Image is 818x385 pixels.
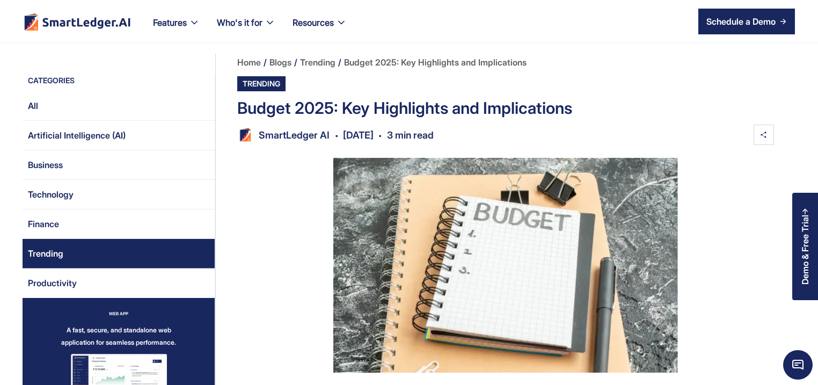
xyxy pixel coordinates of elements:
[61,324,176,348] div: A fast, secure, and standalone web application for seamless performance.
[23,121,215,150] a: Artificial Intelligence (AI)
[780,18,786,25] img: arrow right icon
[344,54,527,71] a: Budget 2025: Key Highlights and Implications
[300,54,335,71] a: Trending
[28,127,126,144] div: Artificial Intelligence (AI)
[800,215,810,285] div: Demo & Free Trial
[217,15,262,30] div: Who's it for
[293,15,334,30] div: Resources
[23,209,215,239] a: Finance
[23,13,132,31] a: home
[28,186,74,203] div: Technology
[23,13,132,31] img: footer logo
[783,350,813,380] span: Chat Widget
[23,91,215,121] a: All
[28,215,59,233] div: Finance
[28,274,77,292] div: Productivity
[294,54,297,71] div: /
[264,54,267,71] div: /
[338,128,378,142] div: [DATE]
[237,54,261,71] a: Home
[28,156,63,173] div: Business
[284,15,355,43] div: Resources
[698,9,795,34] a: Schedule a Demo
[23,268,215,298] a: Productivity
[28,97,38,114] div: All
[269,54,291,71] a: Blogs
[706,15,776,28] div: Schedule a Demo
[378,125,382,145] div: .
[382,128,439,142] div: 3 min read
[338,54,341,71] div: /
[23,239,215,268] a: Trending
[237,76,430,91] a: Trending
[144,15,208,43] div: Features
[335,125,338,145] div: .
[28,245,63,262] div: Trending
[23,75,215,91] div: CATEGORIES
[237,76,286,91] div: Trending
[754,125,774,145] img: share
[153,15,187,30] div: Features
[253,128,335,142] div: SmartLedger AI
[23,180,215,209] a: Technology
[208,15,284,43] div: Who's it for
[23,150,215,180] a: Business
[109,309,128,318] div: WEB APP
[237,97,774,119] div: Budget 2025: Key Highlights and Implications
